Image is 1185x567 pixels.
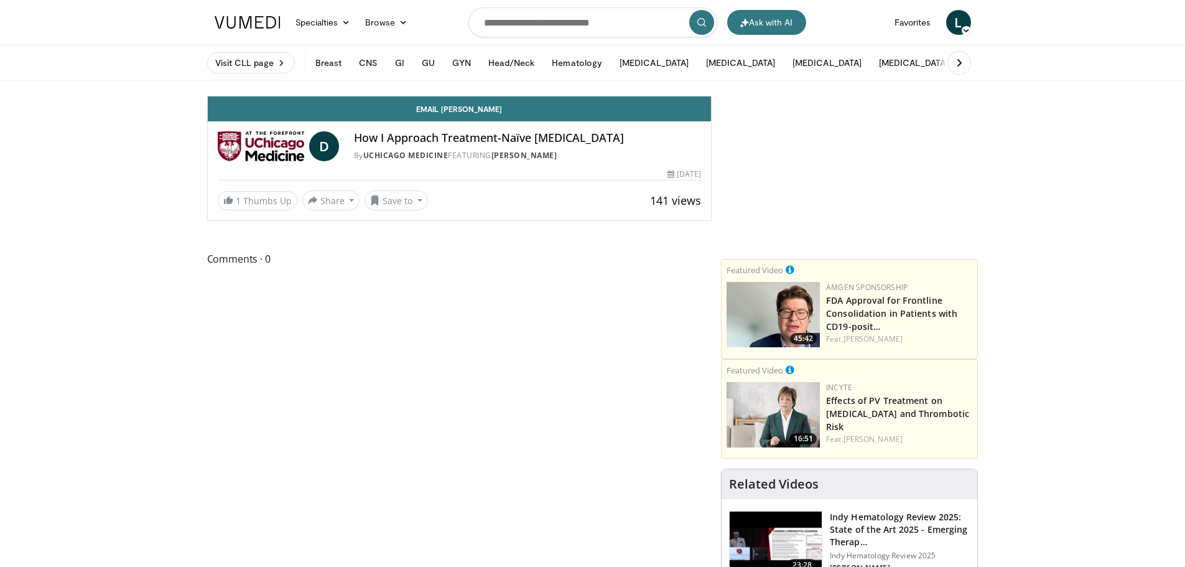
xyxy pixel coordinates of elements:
a: 16:51 [727,382,820,448]
div: [DATE] [667,169,701,180]
button: [MEDICAL_DATA] [785,50,869,75]
img: UChicago Medicine [218,131,304,161]
button: GI [388,50,412,75]
button: Save to [365,190,428,210]
h4: How I Approach Treatment-Naïve [MEDICAL_DATA] [354,131,702,145]
div: Feat. [826,434,972,445]
a: FDA Approval for Frontline Consolidation in Patients with CD19-posit… [826,294,957,332]
a: [PERSON_NAME] [843,434,903,444]
span: 1 [236,195,241,207]
h3: Indy Hematology Review 2025: State of the Art 2025 - Emerging Therap… [830,511,970,548]
a: Browse [358,10,415,35]
button: Hematology [544,50,610,75]
a: 45:42 [727,282,820,347]
small: Featured Video [727,365,783,376]
span: 141 views [650,193,701,208]
img: 0487cae3-be8e-480d-8894-c5ed9a1cba93.png.150x105_q85_crop-smart_upscale.png [727,282,820,347]
small: Featured Video [727,265,783,276]
a: Amgen Sponsorship [826,282,908,293]
a: L [946,10,971,35]
a: UChicago Medicine [363,150,448,161]
img: VuMedi Logo [215,16,281,29]
a: D [309,131,339,161]
button: CNS [351,50,385,75]
a: Effects of PV Treatment on [MEDICAL_DATA] and Thrombotic Risk [826,395,969,433]
button: GU [414,50,442,75]
span: 45:42 [790,333,817,344]
button: Share [302,190,360,210]
a: Email [PERSON_NAME] [208,96,712,121]
a: [PERSON_NAME] [843,334,903,344]
h4: Related Videos [729,477,819,492]
button: [MEDICAL_DATA] [612,50,696,75]
a: 1 Thumbs Up [218,191,297,210]
button: Ask with AI [727,10,806,35]
a: Visit CLL page [207,52,295,73]
button: Head/Neck [481,50,542,75]
a: Incyte [826,382,852,393]
button: GYN [445,50,478,75]
a: Specialties [288,10,358,35]
a: Favorites [887,10,939,35]
div: Feat. [826,334,972,345]
iframe: Advertisement [756,96,943,251]
span: Comments 0 [207,251,712,267]
p: Indy Hematology Review 2025 [830,551,970,561]
span: 16:51 [790,433,817,444]
input: Search topics, interventions [468,7,717,37]
button: [MEDICAL_DATA] [871,50,955,75]
div: By FEATURING [354,150,702,161]
button: [MEDICAL_DATA] [699,50,783,75]
a: [PERSON_NAME] [491,150,557,161]
img: d87faa72-4e92-4a7a-bc57-4b4514b4505e.png.150x105_q85_crop-smart_upscale.png [727,382,820,448]
button: Breast [308,50,349,75]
